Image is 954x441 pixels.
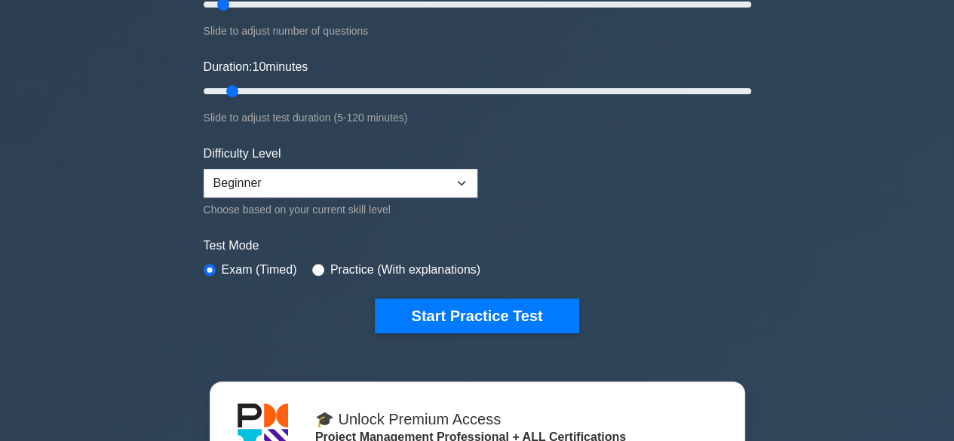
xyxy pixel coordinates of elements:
[252,60,265,73] span: 10
[375,299,578,333] button: Start Practice Test
[222,261,297,279] label: Exam (Timed)
[204,145,281,163] label: Difficulty Level
[204,58,308,76] label: Duration: minutes
[204,237,751,255] label: Test Mode
[204,201,477,219] div: Choose based on your current skill level
[204,22,751,40] div: Slide to adjust number of questions
[330,261,480,279] label: Practice (With explanations)
[204,109,751,127] div: Slide to adjust test duration (5-120 minutes)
